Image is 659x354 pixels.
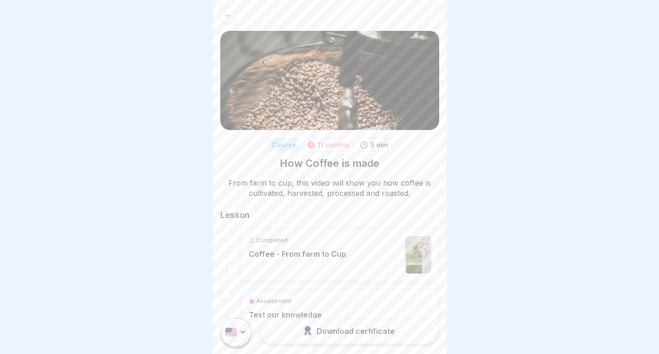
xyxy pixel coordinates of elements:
div: Download certificate [304,326,395,336]
div: 11 months [318,140,349,150]
a: CompletedCoffee - From farm to Cup [249,236,431,274]
p: 5 min [370,140,388,150]
p: Coffee - From farm to Cup [249,249,346,259]
img: o9jquesy8lmo9kak23ungnbd.png [405,236,431,274]
button: Download certificate [259,318,439,344]
p: Completed [256,236,288,245]
h2: Lesson [220,210,439,221]
h1: How Coffee is made [280,157,379,170]
img: us.svg [225,328,237,337]
p: From farm to cup, this video will show you how coffee is cultivated, harvested, processed and roa... [220,178,439,198]
p: Test our knowledge [249,310,322,319]
div: Course [268,138,300,152]
p: Assessment [256,297,291,305]
img: qrsn5oqfx1mz17aa8megk5xl.png [220,31,439,130]
a: AssessmentTest our knowledge [249,297,431,334]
